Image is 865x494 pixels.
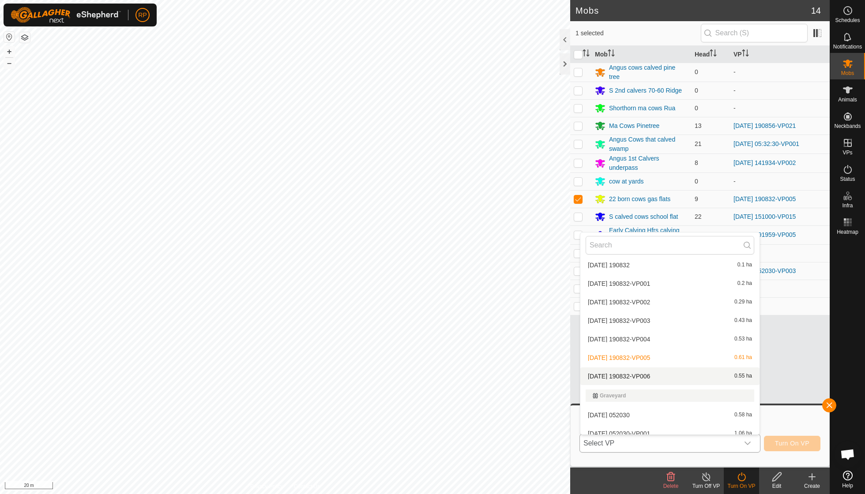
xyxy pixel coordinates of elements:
[842,150,852,155] span: VPs
[575,29,701,38] span: 1 selected
[733,159,796,166] a: [DATE] 141934-VP002
[724,482,759,490] div: Turn On VP
[830,467,865,492] a: Help
[737,262,752,268] span: 0.1 ha
[794,482,830,490] div: Create
[583,51,590,58] p-sorticon: Activate to sort
[580,330,760,348] li: 2025-09-14 190832-VP004
[733,195,796,202] a: [DATE] 190832-VP005
[609,104,675,113] div: Shorthorn ma cows Rua
[580,256,760,274] li: 2025-09-14 190832
[609,86,682,95] div: S 2nd calvers 70-60 Ridge
[811,4,821,17] span: 14
[695,105,698,112] span: 0
[588,430,650,437] span: [DATE] 052030-VP001
[608,51,615,58] p-sorticon: Activate to sort
[742,51,749,58] p-sorticon: Activate to sort
[730,99,830,117] td: -
[695,178,698,185] span: 0
[609,121,659,131] div: Ma Cows Pinetree
[575,5,811,16] h2: Mobs
[294,483,320,490] a: Contact Us
[734,318,752,324] span: 0.43 ha
[730,46,830,63] th: VP
[695,195,698,202] span: 9
[734,430,752,437] span: 1.06 ha
[775,440,809,447] span: Turn On VP
[691,46,730,63] th: Head
[734,355,752,361] span: 0.61 ha
[840,176,855,182] span: Status
[588,355,650,361] span: [DATE] 190832-VP005
[609,226,688,244] div: Early Calving Hfrs calving fla
[733,140,799,147] a: [DATE] 05:32:30-VP001
[138,11,147,20] span: RP
[734,299,752,305] span: 0.29 ha
[591,46,691,63] th: Mob
[593,393,747,398] div: Graveyard
[609,177,644,186] div: cow at yards
[695,140,702,147] span: 21
[695,213,702,220] span: 22
[4,46,15,57] button: +
[580,312,760,329] li: 2025-09-14 190832-VP003
[764,436,820,451] button: Turn On VP
[739,434,756,452] div: dropdown trigger
[663,483,679,489] span: Delete
[833,44,862,49] span: Notifications
[838,97,857,102] span: Animals
[730,297,830,315] td: -
[730,82,830,99] td: -
[710,51,717,58] p-sorticon: Activate to sort
[835,18,860,23] span: Schedules
[841,71,854,76] span: Mobs
[588,299,650,305] span: [DATE] 190832-VP002
[580,425,760,442] li: 2025-09-16 052030-VP001
[580,367,760,385] li: 2025-09-14 190832-VP006
[580,406,760,424] li: 2025-09-16 052030
[4,32,15,42] button: Reset Map
[19,32,30,43] button: Map Layers
[580,275,760,292] li: 2025-09-14 190832-VP001
[842,203,853,208] span: Infra
[580,434,739,452] span: Select VP
[733,267,796,274] a: [DATE] 052030-VP003
[730,172,830,190] td: -
[695,68,698,75] span: 0
[695,87,698,94] span: 0
[734,373,752,379] span: 0.55 ha
[730,280,830,297] td: -
[609,195,670,204] div: 22 born cows gas flats
[695,122,702,129] span: 13
[730,244,830,262] td: -
[586,236,754,254] input: Search
[580,293,760,311] li: 2025-09-14 190832-VP002
[695,159,698,166] span: 8
[834,123,861,129] span: Neckbands
[11,7,121,23] img: Gallagher Logo
[730,63,830,82] td: -
[588,336,650,342] span: [DATE] 190832-VP004
[734,336,752,342] span: 0.53 ha
[588,412,630,418] span: [DATE] 052030
[588,373,650,379] span: [DATE] 190832-VP006
[609,135,688,153] div: Angus Cows that calved swamp
[842,483,853,488] span: Help
[701,24,808,42] input: Search (S)
[734,412,752,418] span: 0.58 ha
[733,231,796,238] a: [DATE] 191959-VP005
[4,58,15,68] button: –
[759,482,794,490] div: Edit
[733,122,796,129] a: [DATE] 190856-VP021
[695,231,702,238] span: 18
[250,483,283,490] a: Privacy Policy
[837,229,858,235] span: Heatmap
[733,213,796,220] a: [DATE] 151000-VP015
[737,281,752,287] span: 0.2 ha
[609,154,688,172] div: Angus 1st Calvers underpass
[580,349,760,367] li: 2025-09-14 190832-VP005
[588,262,630,268] span: [DATE] 190832
[588,281,650,287] span: [DATE] 190832-VP001
[835,441,861,468] div: Open chat
[688,482,724,490] div: Turn Off VP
